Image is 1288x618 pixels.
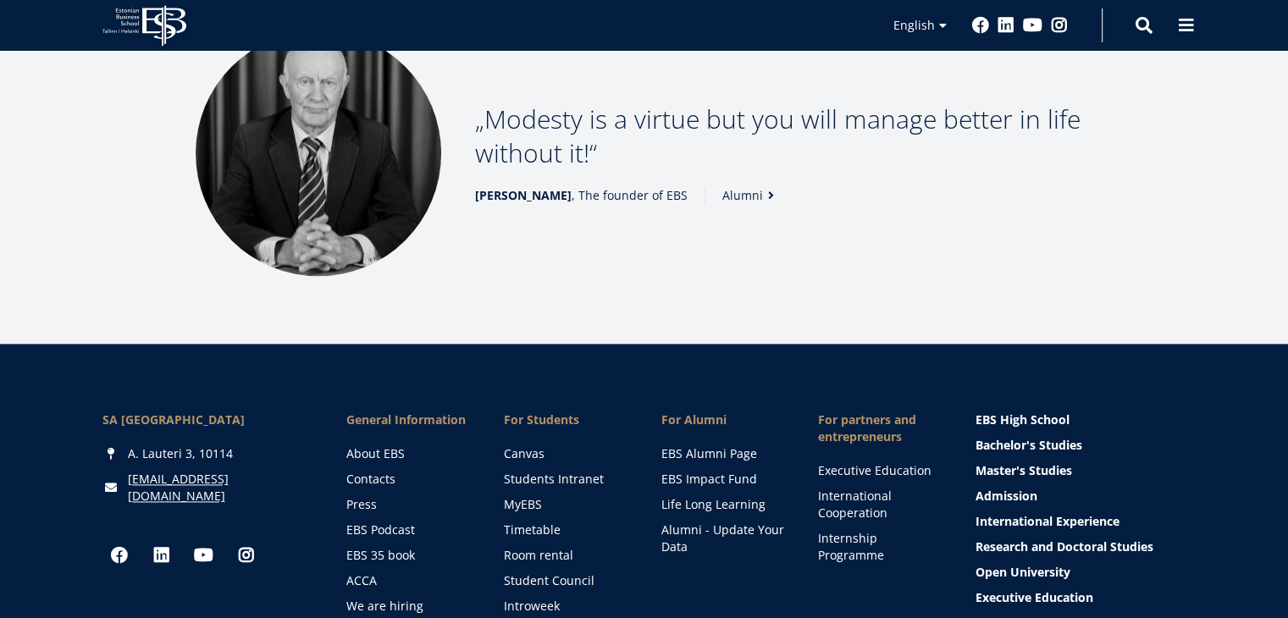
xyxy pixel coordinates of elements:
a: MyEBS [504,496,627,513]
a: We are hiring [346,598,470,615]
a: Research and Doctoral Studies [976,538,1186,555]
a: Admission [976,488,1186,505]
div: SA [GEOGRAPHIC_DATA] [102,411,313,428]
span: For Alumni [661,411,785,428]
a: Students Intranet [504,471,627,488]
a: Bachelor's Studies [976,437,1186,454]
a: Introweek [504,598,627,615]
a: International Experience [976,513,1186,530]
a: EBS 35 book [346,547,470,564]
a: Student Council [504,572,627,589]
a: Linkedin [145,538,179,572]
p: Modesty is a virtue but you will manage better in life without it! [475,102,1093,170]
a: Alumni - Update Your Data [661,521,785,555]
a: Canvas [504,445,627,462]
a: Instagram [1051,17,1068,34]
a: Executive Education [818,462,942,479]
a: [EMAIL_ADDRESS][DOMAIN_NAME] [128,471,313,505]
a: About EBS [346,445,470,462]
a: EBS Alumni Page [661,445,785,462]
a: Internship Programme [818,530,942,564]
a: Contacts [346,471,470,488]
a: Open University [976,564,1186,581]
span: General Information [346,411,470,428]
a: EBS High School [976,411,1186,428]
a: Executive Education [976,589,1186,606]
div: A. Lauteri 3, 10114 [102,445,313,462]
span: For partners and entrepreneurs [818,411,942,445]
a: Timetable [504,521,627,538]
a: Facebook [102,538,136,572]
a: Facebook [972,17,989,34]
img: Madis Habakuk [196,30,441,276]
a: Linkedin [998,17,1014,34]
a: Room rental [504,547,627,564]
a: International Cooperation [818,488,942,521]
a: Alumni [722,187,780,204]
a: Youtube [187,538,221,572]
a: ACCA [346,572,470,589]
a: Youtube [1023,17,1042,34]
a: Press [346,496,470,513]
a: For Students [504,411,627,428]
a: Master's Studies [976,462,1186,479]
span: , The founder of EBS [475,187,688,204]
a: EBS Podcast [346,521,470,538]
strong: [PERSON_NAME] [475,187,572,203]
a: EBS Impact Fund [661,471,785,488]
a: Life Long Learning [661,496,785,513]
a: Instagram [229,538,263,572]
